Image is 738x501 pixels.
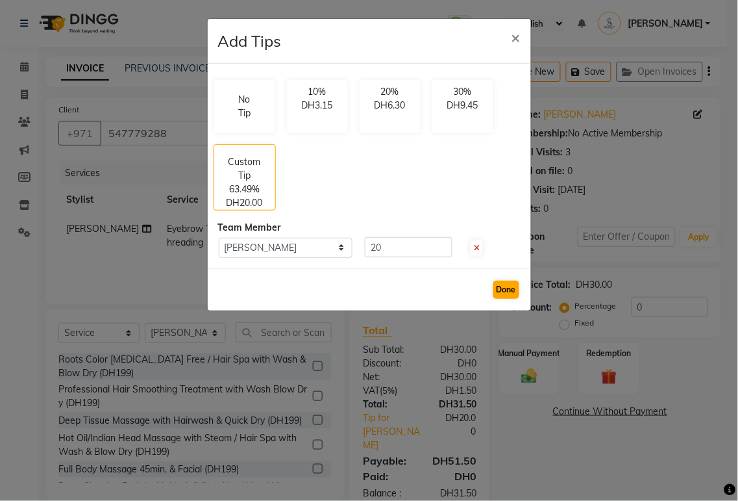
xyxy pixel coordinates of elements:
p: 20% [367,85,413,99]
p: No Tip [235,93,254,120]
span: Team Member [218,222,281,233]
p: Custom Tip [222,155,267,183]
p: 30% [440,85,486,99]
button: Close [501,19,531,55]
p: DH6.30 [367,99,413,112]
h4: Add Tips [218,29,282,53]
p: 10% [295,85,340,99]
p: DH3.15 [295,99,340,112]
p: DH9.45 [440,99,486,112]
span: × [511,27,521,47]
button: Done [493,281,519,299]
p: DH20.00 [227,196,263,210]
p: 63.49% [229,183,260,196]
